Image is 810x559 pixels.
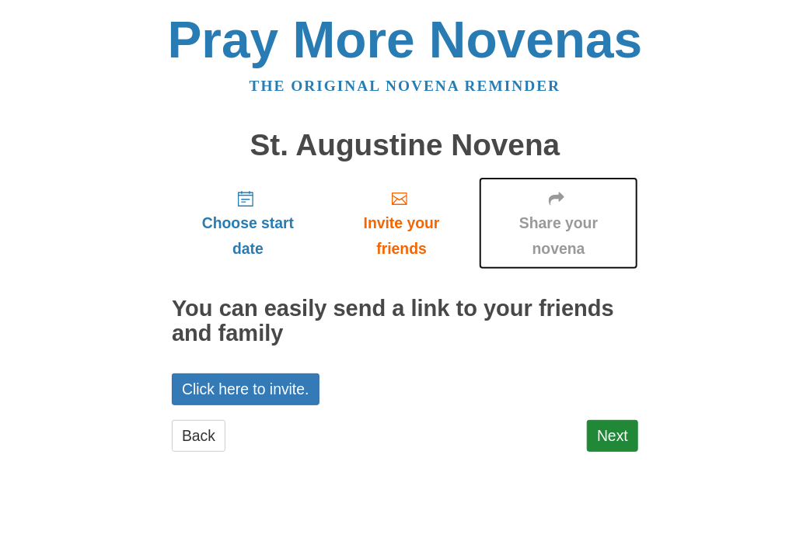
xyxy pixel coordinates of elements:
[494,210,623,262] span: Share your novena
[172,177,324,269] a: Choose start date
[479,177,638,269] a: Share your novena
[587,420,638,452] a: Next
[172,297,638,346] h2: You can easily send a link to your friends and family
[250,78,561,94] a: The original novena reminder
[340,210,463,262] span: Invite your friends
[172,129,638,162] h1: St. Augustine Novena
[172,420,225,452] a: Back
[168,11,643,68] a: Pray More Novenas
[172,373,319,405] a: Click here to invite.
[324,177,479,269] a: Invite your friends
[187,210,309,262] span: Choose start date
